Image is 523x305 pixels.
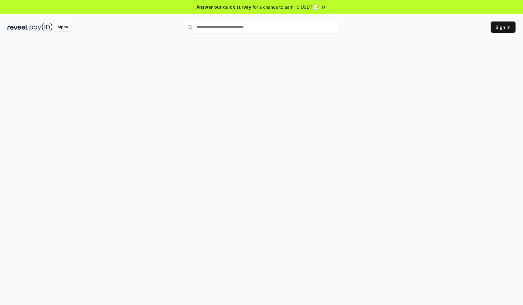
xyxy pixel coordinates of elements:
[491,21,516,33] button: Sign In
[196,4,251,10] span: Answer our quick survey
[54,23,71,31] div: Alpha
[252,4,319,10] span: for a chance to earn 10 USDT 📝
[7,23,28,31] img: reveel_dark
[30,23,53,31] img: pay_id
